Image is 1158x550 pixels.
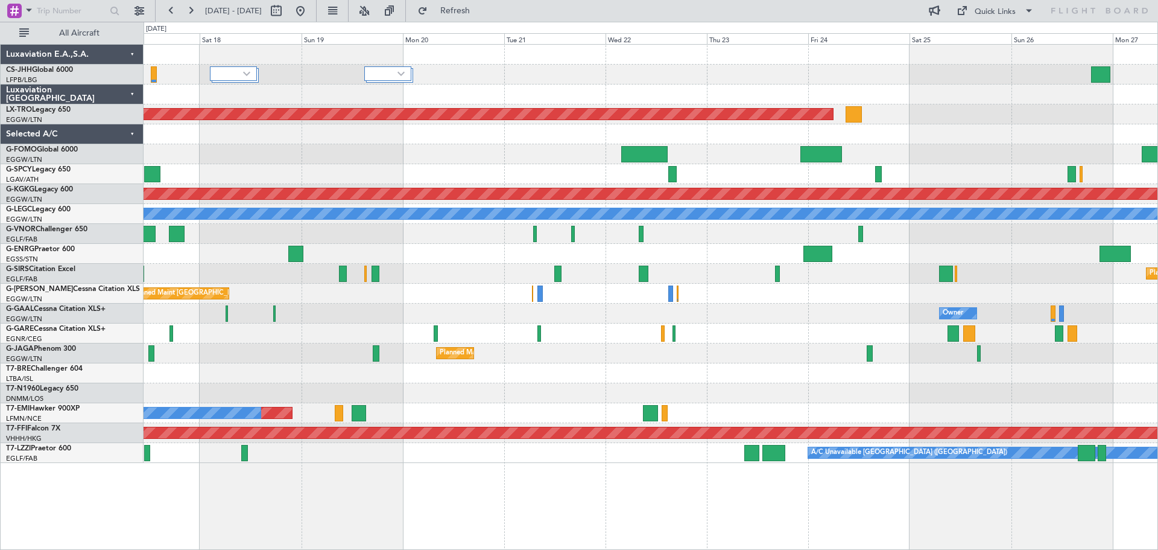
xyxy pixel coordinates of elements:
[6,334,42,344] a: EGNR/CEG
[6,206,71,213] a: G-LEGCLegacy 600
[943,304,963,322] div: Owner
[6,275,37,284] a: EGLF/FAB
[951,1,1040,21] button: Quick Links
[98,33,200,44] div: Fri 17
[975,6,1016,18] div: Quick Links
[811,444,1007,462] div: A/C Unavailable [GEOGRAPHIC_DATA] ([GEOGRAPHIC_DATA])
[6,66,32,74] span: CS-JHH
[6,286,140,293] a: G-[PERSON_NAME]Cessna Citation XLS
[6,286,73,293] span: G-[PERSON_NAME]
[6,75,37,85] a: LFPB/LBG
[205,5,262,16] span: [DATE] - [DATE]
[6,155,42,164] a: EGGW/LTN
[440,344,630,362] div: Planned Maint [GEOGRAPHIC_DATA] ([GEOGRAPHIC_DATA])
[6,246,75,253] a: G-ENRGPraetor 600
[6,385,40,392] span: T7-N1960
[707,33,808,44] div: Thu 23
[430,7,481,15] span: Refresh
[6,226,36,233] span: G-VNOR
[504,33,606,44] div: Tue 21
[6,325,34,333] span: G-GARE
[6,166,32,173] span: G-SPCY
[6,445,71,452] a: T7-LZZIPraetor 600
[6,186,34,193] span: G-KGKG
[6,305,106,313] a: G-GAALCessna Citation XLS+
[6,115,42,124] a: EGGW/LTN
[6,106,71,114] a: LX-TROLegacy 650
[1011,33,1113,44] div: Sun 26
[6,345,76,353] a: G-JAGAPhenom 300
[6,255,38,264] a: EGSS/STN
[6,414,42,423] a: LFMN/NCE
[6,266,29,273] span: G-SIRS
[6,434,42,443] a: VHHH/HKG
[131,284,321,302] div: Planned Maint [GEOGRAPHIC_DATA] ([GEOGRAPHIC_DATA])
[403,33,504,44] div: Mon 20
[6,166,71,173] a: G-SPCYLegacy 650
[37,2,106,20] input: Trip Number
[6,295,42,304] a: EGGW/LTN
[6,186,73,193] a: G-KGKGLegacy 600
[146,24,166,34] div: [DATE]
[6,175,39,184] a: LGAV/ATH
[6,394,43,403] a: DNMM/LOS
[302,33,403,44] div: Sun 19
[6,405,80,412] a: T7-EMIHawker 900XP
[397,71,405,76] img: arrow-gray.svg
[6,246,34,253] span: G-ENRG
[6,226,87,233] a: G-VNORChallenger 650
[6,374,33,383] a: LTBA/ISL
[6,146,37,153] span: G-FOMO
[6,195,42,204] a: EGGW/LTN
[6,305,34,313] span: G-GAAL
[6,235,37,244] a: EGLF/FAB
[6,365,83,373] a: T7-BREChallenger 604
[13,24,131,43] button: All Aircraft
[6,315,42,324] a: EGGW/LTN
[6,354,42,363] a: EGGW/LTN
[6,365,31,373] span: T7-BRE
[6,425,60,432] a: T7-FFIFalcon 7X
[31,29,127,37] span: All Aircraft
[200,33,301,44] div: Sat 18
[910,33,1011,44] div: Sat 25
[6,106,32,114] span: LX-TRO
[6,345,34,353] span: G-JAGA
[412,1,484,21] button: Refresh
[606,33,707,44] div: Wed 22
[243,71,250,76] img: arrow-gray.svg
[6,215,42,224] a: EGGW/LTN
[6,385,78,392] a: T7-N1960Legacy 650
[6,405,30,412] span: T7-EMI
[6,425,27,432] span: T7-FFI
[6,325,106,333] a: G-GARECessna Citation XLS+
[6,66,73,74] a: CS-JHHGlobal 6000
[6,454,37,463] a: EGLF/FAB
[6,146,78,153] a: G-FOMOGlobal 6000
[6,266,75,273] a: G-SIRSCitation Excel
[6,206,32,213] span: G-LEGC
[6,445,31,452] span: T7-LZZI
[808,33,910,44] div: Fri 24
